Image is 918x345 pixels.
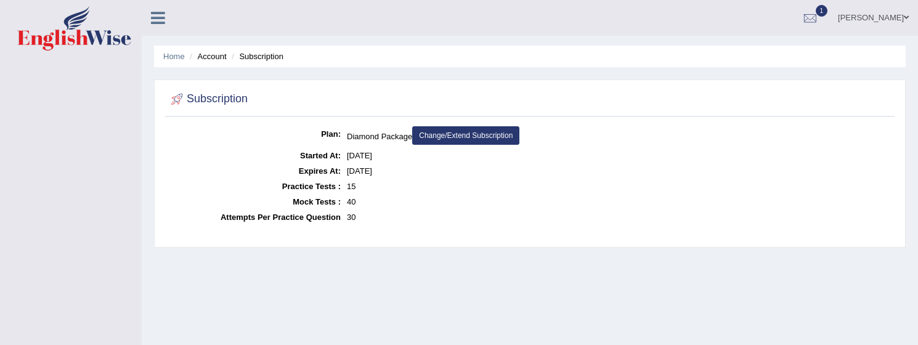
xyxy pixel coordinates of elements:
dd: [DATE] [347,148,892,163]
dt: Expires At: [168,163,341,179]
li: Subscription [229,51,283,62]
li: Account [187,51,226,62]
span: 1 [816,5,828,17]
a: Change/Extend Subscription [412,126,519,145]
dd: 40 [347,194,892,209]
dd: 30 [347,209,892,225]
dt: Mock Tests : [168,194,341,209]
dd: [DATE] [347,163,892,179]
dt: Practice Tests : [168,179,341,194]
dt: Plan: [168,126,341,142]
dd: Diamond Package [347,126,892,148]
a: Home [163,52,185,61]
dt: Started At: [168,148,341,163]
dt: Attempts Per Practice Question [168,209,341,225]
h2: Subscription [168,90,248,108]
dd: 15 [347,179,892,194]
